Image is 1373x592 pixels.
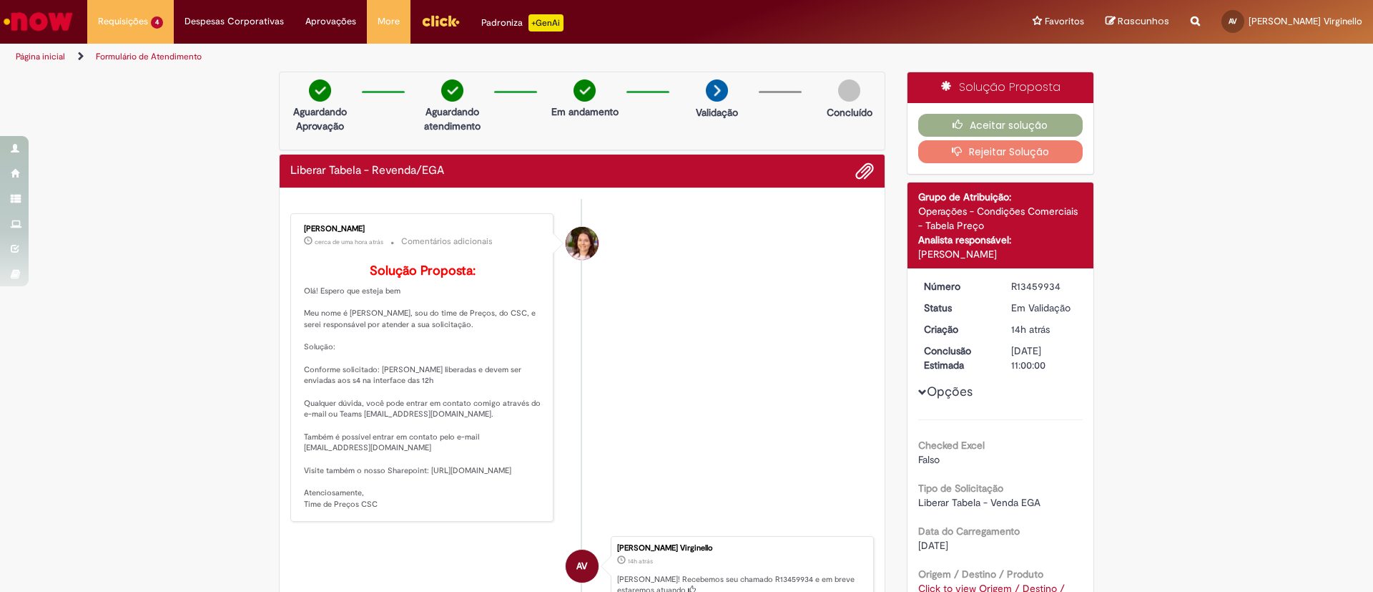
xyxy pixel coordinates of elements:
img: click_logo_yellow_360x200.png [421,10,460,31]
div: Solução Proposta [907,72,1094,103]
small: Comentários adicionais [401,236,493,248]
dt: Criação [913,322,1001,336]
time: 29/08/2025 08:22:20 [315,238,383,246]
span: 14h atrás [628,557,653,566]
b: Tipo de Solicitação [918,482,1003,495]
span: Aprovações [305,14,356,29]
div: 28/08/2025 19:11:31 [1011,322,1078,336]
b: Solução Proposta: [370,263,476,279]
img: check-circle-green.png [309,79,331,102]
span: Requisições [98,14,148,29]
button: Rejeitar Solução [918,140,1083,163]
span: [DATE] [918,539,948,552]
div: Ananda Fontanesi Virginello [566,550,599,583]
b: Origem / Destino / Produto [918,568,1043,581]
p: Validação [696,105,738,120]
img: ServiceNow [1,7,75,36]
img: check-circle-green.png [574,79,596,102]
dt: Número [913,279,1001,293]
span: 4 [151,16,163,29]
span: AV [1229,16,1237,26]
span: More [378,14,400,29]
a: Rascunhos [1106,15,1169,29]
span: Rascunhos [1118,14,1169,28]
p: Aguardando atendimento [418,105,487,133]
div: [DATE] 11:00:00 [1011,344,1078,372]
b: Checked Excel [918,439,985,452]
ul: Trilhas de página [11,44,905,70]
span: Falso [918,453,940,466]
p: Olá! Espero que esteja bem Meu nome é [PERSON_NAME], sou do time de Preços, do CSC, e serei respo... [304,264,542,510]
a: Formulário de Atendimento [96,51,202,62]
div: [PERSON_NAME] [304,225,542,233]
b: Data do Carregamento [918,525,1020,538]
span: AV [576,549,587,583]
time: 28/08/2025 19:11:31 [628,557,653,566]
div: Grupo de Atribuição: [918,190,1083,204]
span: Despesas Corporativas [184,14,284,29]
div: R13459934 [1011,279,1078,293]
time: 28/08/2025 19:11:31 [1011,323,1050,336]
span: Favoritos [1045,14,1084,29]
p: Concluído [827,105,872,120]
dt: Status [913,301,1001,315]
img: arrow-next.png [706,79,728,102]
span: Liberar Tabela - Venda EGA [918,496,1040,509]
a: Página inicial [16,51,65,62]
img: img-circle-grey.png [838,79,860,102]
h2: Liberar Tabela - Revenda/EGA Histórico de tíquete [290,165,444,178]
button: Aceitar solução [918,114,1083,137]
p: Em andamento [551,105,619,119]
button: Adicionar anexos [855,162,874,180]
div: Operações - Condições Comerciais - Tabela Preço [918,204,1083,233]
dt: Conclusão Estimada [913,344,1001,372]
div: [PERSON_NAME] [918,247,1083,261]
p: Aguardando Aprovação [285,105,355,133]
div: Padroniza [481,14,564,31]
p: +GenAi [528,14,564,31]
span: 14h atrás [1011,323,1050,336]
span: [PERSON_NAME] Virginello [1249,15,1362,27]
div: Analista responsável: [918,233,1083,247]
img: check-circle-green.png [441,79,463,102]
div: Camila Maria Margutti [566,227,599,260]
span: cerca de uma hora atrás [315,238,383,246]
div: Em Validação [1011,301,1078,315]
div: [PERSON_NAME] Virginello [617,544,866,553]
